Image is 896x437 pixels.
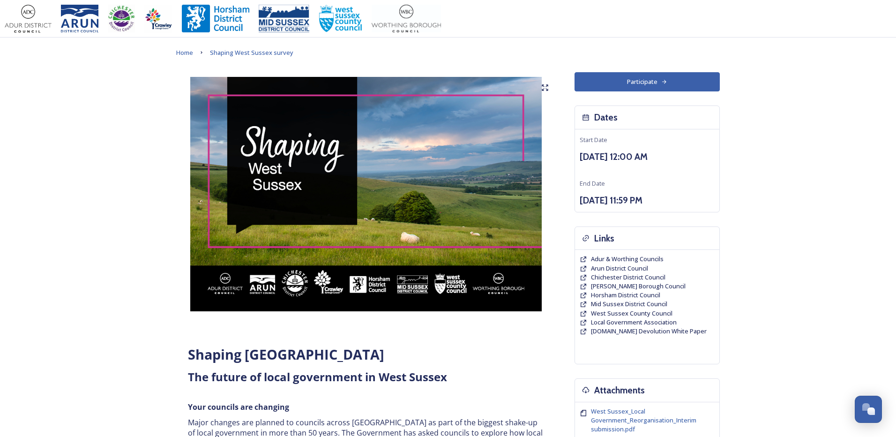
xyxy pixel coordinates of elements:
[594,232,614,245] h3: Links
[591,300,667,309] a: Mid Sussex District Council
[591,264,648,273] a: Arun District Council
[575,72,720,91] button: Participate
[591,327,707,336] a: [DOMAIN_NAME] Devolution White Paper
[176,47,193,58] a: Home
[188,402,289,412] strong: Your councils are changing
[5,5,52,33] img: Adur%20logo%20%281%29.jpeg
[594,384,645,397] h3: Attachments
[591,309,672,318] a: West Sussex County Council
[61,5,98,33] img: Arun%20District%20Council%20logo%20blue%20CMYK.jpg
[580,194,715,207] h3: [DATE] 11:59 PM
[372,5,441,33] img: Worthing_Adur%20%281%29.jpg
[591,318,677,326] span: Local Government Association
[591,291,660,300] a: Horsham District Council
[855,396,882,423] button: Open Chat
[108,5,135,33] img: CDC%20Logo%20-%20you%20may%20have%20a%20better%20version.jpg
[591,291,660,299] span: Horsham District Council
[182,5,249,33] img: Horsham%20DC%20Logo.jpg
[591,309,672,317] span: West Sussex County Council
[580,179,605,188] span: End Date
[580,136,607,144] span: Start Date
[591,318,677,327] a: Local Government Association
[319,5,363,33] img: WSCCPos-Spot-25mm.jpg
[591,407,696,433] span: West Sussex_Local Government_Reorganisation_Interim submission.pdf
[188,345,384,363] strong: Shaping [GEOGRAPHIC_DATA]
[580,150,715,164] h3: [DATE] 12:00 AM
[210,47,293,58] a: Shaping West Sussex survey
[210,48,293,57] span: Shaping West Sussex survey
[259,5,309,33] img: 150ppimsdc%20logo%20blue.png
[594,111,618,124] h3: Dates
[176,48,193,57] span: Home
[188,369,447,384] strong: The future of local government in West Sussex
[144,5,172,33] img: Crawley%20BC%20logo.jpg
[591,264,648,272] span: Arun District Council
[591,282,686,290] span: [PERSON_NAME] Borough Council
[591,255,664,264] a: Adur & Worthing Councils
[591,327,707,335] span: [DOMAIN_NAME] Devolution White Paper
[591,282,686,291] a: [PERSON_NAME] Borough Council
[591,273,665,281] span: Chichester District Council
[591,273,665,282] a: Chichester District Council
